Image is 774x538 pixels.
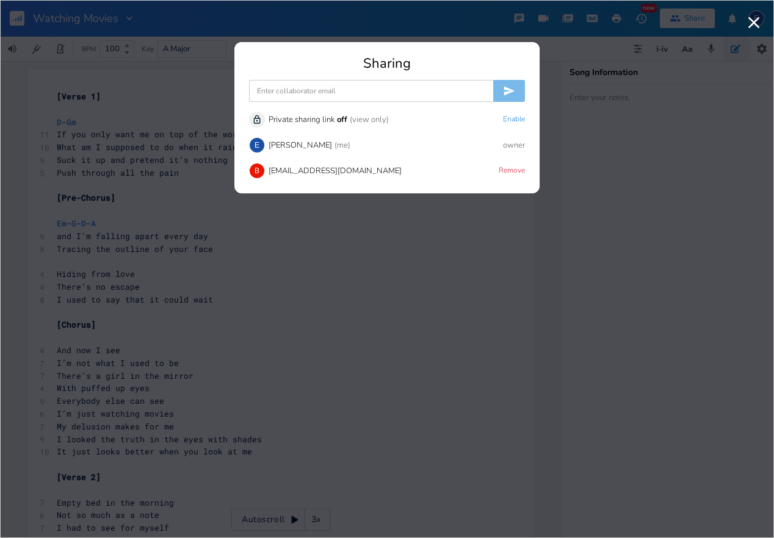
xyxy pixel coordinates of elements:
[249,163,265,179] div: bobkatstudios64
[499,166,525,176] button: Remove
[249,80,493,102] input: Enter collaborator email
[503,115,525,125] button: Enable
[269,116,335,124] div: Private sharing link
[493,80,525,102] button: Invite
[350,116,389,124] div: (view only)
[249,57,525,70] div: Sharing
[269,142,332,149] div: [PERSON_NAME]
[249,137,265,153] div: Erin Nicole
[269,167,402,175] div: [EMAIL_ADDRESS][DOMAIN_NAME]
[335,142,350,149] div: (me)
[337,116,347,124] div: off
[503,142,525,149] div: owner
